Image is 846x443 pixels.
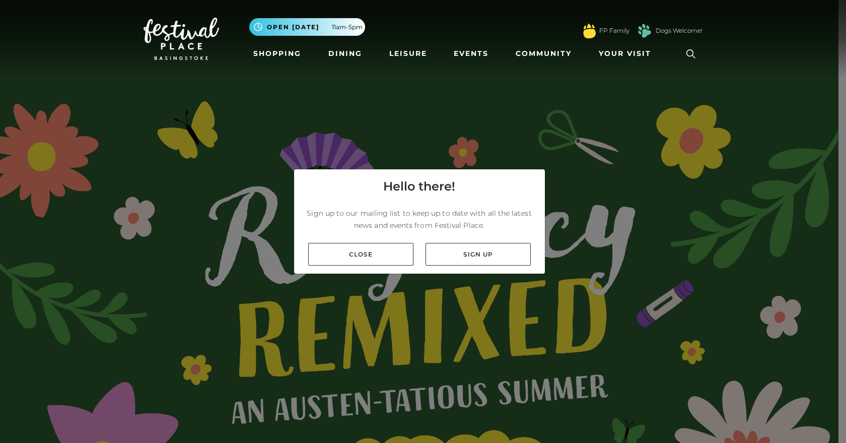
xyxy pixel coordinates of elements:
a: FP Family [599,26,629,35]
span: Open [DATE] [267,23,319,32]
a: Close [308,243,413,266]
img: Festival Place Logo [144,18,219,60]
a: Events [450,44,492,63]
button: Open [DATE] 11am-5pm [249,18,365,36]
span: Your Visit [599,48,651,59]
a: Community [512,44,576,63]
p: Sign up to our mailing list to keep up to date with all the latest news and events from Festival ... [302,207,537,231]
a: Shopping [249,44,305,63]
h4: Hello there! [383,177,455,196]
a: Dining [324,44,366,63]
a: Sign up [426,243,531,266]
a: Leisure [385,44,431,63]
a: Dogs Welcome! [656,26,702,35]
a: Your Visit [595,44,660,63]
span: 11am-5pm [332,23,363,32]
